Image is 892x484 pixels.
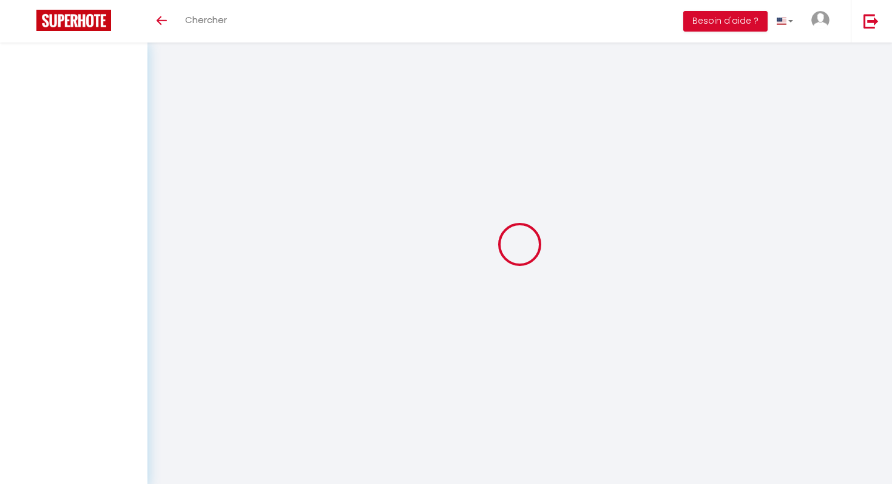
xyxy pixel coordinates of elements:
img: logout [863,13,879,29]
button: Ouvrir le widget de chat LiveChat [10,5,46,41]
span: Chercher [185,13,227,26]
img: Super Booking [36,10,111,31]
img: ... [811,11,829,29]
button: Besoin d'aide ? [683,11,768,32]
